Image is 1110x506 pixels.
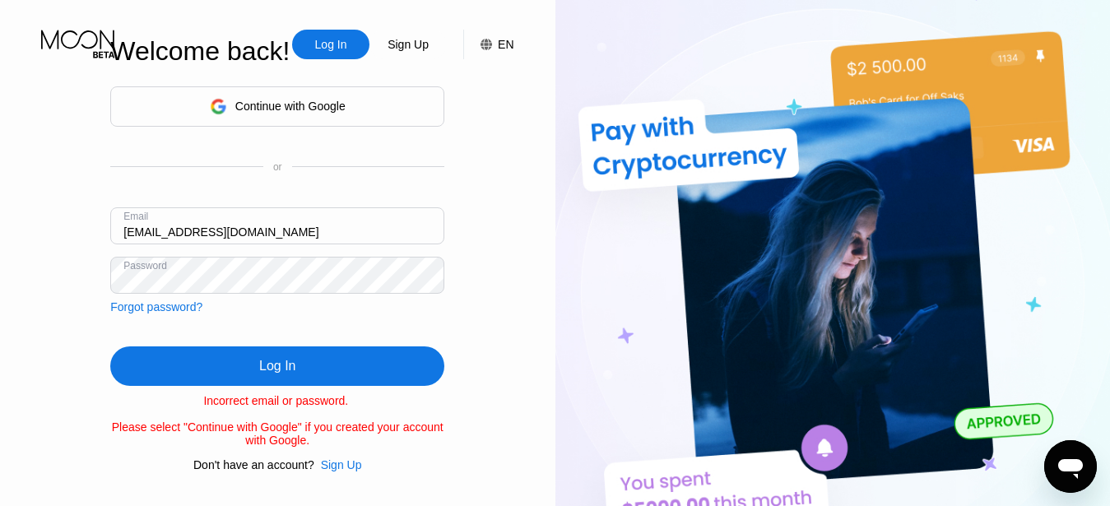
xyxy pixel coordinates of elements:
[498,38,513,51] div: EN
[314,458,362,471] div: Sign Up
[273,161,282,173] div: or
[110,346,444,386] div: Log In
[110,300,202,313] div: Forgot password?
[292,30,369,59] div: Log In
[235,100,346,113] div: Continue with Google
[110,394,444,447] div: Incorrect email or password. Please select "Continue with Google" if you created your account wit...
[110,86,444,127] div: Continue with Google
[463,30,513,59] div: EN
[259,358,295,374] div: Log In
[369,30,447,59] div: Sign Up
[193,458,314,471] div: Don't have an account?
[321,458,362,471] div: Sign Up
[1044,440,1097,493] iframe: Button to launch messaging window
[386,36,430,53] div: Sign Up
[313,36,349,53] div: Log In
[123,260,167,272] div: Password
[123,211,148,222] div: Email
